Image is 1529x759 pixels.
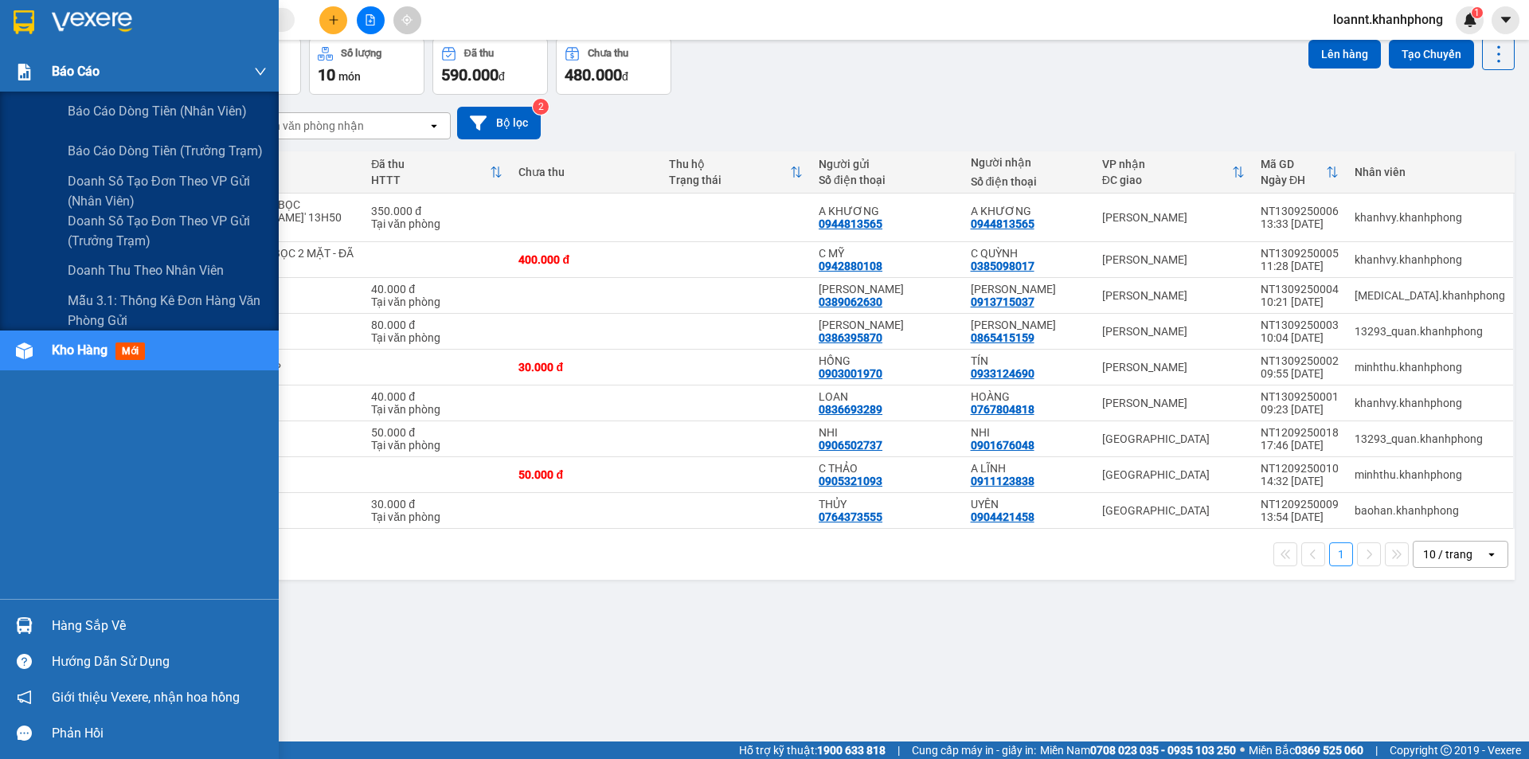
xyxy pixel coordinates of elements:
div: 0944813565 [971,217,1034,230]
div: Số lượng [341,48,381,59]
span: 480.000 [565,65,622,84]
div: HTTT [371,174,490,186]
span: Doanh số tạo đơn theo VP gửi (nhân viên) [68,171,267,211]
div: 0389062630 [819,295,882,308]
div: NT1209250009 [1261,498,1339,511]
div: NT1209250018 [1261,426,1339,439]
div: Thu hộ [669,158,790,170]
div: 11:28 [DATE] [1261,260,1339,272]
div: 2 TG [219,468,355,481]
button: Bộ lọc [457,107,541,139]
div: Ghi chú [219,174,355,186]
div: [PERSON_NAME] [1102,211,1245,224]
div: 0865415159 [971,331,1034,344]
span: message [17,726,32,741]
span: | [1375,741,1378,759]
div: 350.000 đ [371,205,502,217]
div: 0386395870 [819,331,882,344]
span: aim [401,14,413,25]
div: Tại văn phòng [371,511,502,523]
div: tham.khanhphong [1355,289,1505,302]
div: 1tx [219,289,355,302]
span: Cung cấp máy in - giấy in: [912,741,1036,759]
strong: 0369 525 060 [1295,744,1363,757]
img: solution-icon [16,64,33,80]
div: 0905321093 [819,475,882,487]
div: 0764373555 [819,511,882,523]
div: [PERSON_NAME] [1102,253,1245,266]
div: 0903001970 [819,367,882,380]
div: NT1209250010 [1261,462,1339,475]
button: Số lượng10món [309,37,424,95]
div: XE VISION BỌC 2 MẶT - ĐÃ TT BỌC [219,247,355,272]
div: [GEOGRAPHIC_DATA] [1102,504,1245,517]
div: ĐC giao [1102,174,1232,186]
div: 400.000 đ [518,253,652,266]
div: 10:21 [DATE] [1261,295,1339,308]
th: Toggle SortBy [363,151,510,194]
div: [GEOGRAPHIC_DATA] [1102,468,1245,481]
div: 1T [219,432,355,445]
div: HỒNG [819,354,954,367]
button: aim [393,6,421,34]
div: Phản hồi [52,722,267,745]
div: Đã thu [371,158,490,170]
img: logo-vxr [14,10,34,34]
div: 0901676048 [971,439,1034,452]
div: 50.000 đ [518,468,652,481]
div: 10 / trang [1423,546,1472,562]
div: 13293_quan.khanhphong [1355,325,1505,338]
span: Giới thiệu Vexere, nhận hoa hồng [52,687,240,707]
button: caret-down [1492,6,1519,34]
span: ⚪️ [1240,747,1245,753]
sup: 2 [533,99,549,115]
div: Hướng dẫn sử dụng [52,650,267,674]
div: 09:23 [DATE] [1261,403,1339,416]
div: khanhvy.khanhphong [1355,397,1505,409]
svg: open [428,119,440,132]
div: A LĨNH [971,462,1086,475]
div: 0904421458 [971,511,1034,523]
div: Người nhận [971,156,1086,169]
div: NT1309250004 [1261,283,1339,295]
span: 1 [1474,7,1480,18]
span: mới [115,342,145,360]
div: khanhvy.khanhphong [1355,253,1505,266]
div: 17:46 [DATE] [1261,439,1339,452]
div: A KHƯƠNG [819,205,954,217]
div: C THẢO [819,462,954,475]
div: MINH LỘC [971,283,1086,295]
div: Nhân viên [1355,166,1505,178]
span: copyright [1441,745,1452,756]
div: 30.000 đ [371,498,502,511]
div: 13293_quan.khanhphong [1355,432,1505,445]
span: caret-down [1499,13,1513,27]
div: NT1309250006 [1261,205,1339,217]
div: C QUỲNH [971,247,1086,260]
div: khanhvy.khanhphong [1355,211,1505,224]
div: NHI [971,426,1086,439]
div: [PERSON_NAME] [1102,289,1245,302]
div: Số điện thoại [819,174,954,186]
div: HOÀNG [971,390,1086,403]
span: Báo cáo dòng tiền (nhân viên) [68,101,247,121]
div: 0942880108 [819,260,882,272]
div: Tại văn phòng [371,217,502,230]
span: Miền Bắc [1249,741,1363,759]
div: TÍN [971,354,1086,367]
img: warehouse-icon [16,617,33,634]
button: plus [319,6,347,34]
span: down [254,65,267,78]
div: TX NHỎ [219,397,355,409]
span: question-circle [17,654,32,669]
div: NHI [819,426,954,439]
div: KIỆN [219,504,355,517]
svg: open [1485,548,1498,561]
img: warehouse-icon [16,342,33,359]
th: Toggle SortBy [1094,151,1253,194]
div: 40.000 đ [371,283,502,295]
button: Tạo Chuyến [1389,40,1474,68]
div: 0911123838 [971,475,1034,487]
div: 0385098017 [971,260,1034,272]
div: Mã GD [1261,158,1326,170]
